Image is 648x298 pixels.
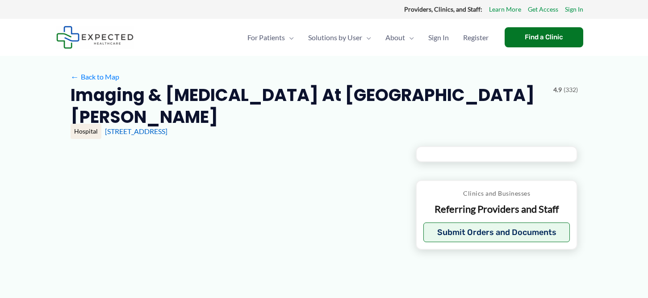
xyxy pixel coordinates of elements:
span: Menu Toggle [285,22,294,53]
div: Hospital [71,124,101,139]
a: Find a Clinic [505,27,583,47]
nav: Primary Site Navigation [240,22,496,53]
span: Sign In [428,22,449,53]
a: Get Access [528,4,558,15]
span: For Patients [247,22,285,53]
a: Solutions by UserMenu Toggle [301,22,378,53]
span: Menu Toggle [362,22,371,53]
a: ←Back to Map [71,70,119,84]
span: (332) [564,84,578,96]
span: 4.9 [553,84,562,96]
a: For PatientsMenu Toggle [240,22,301,53]
a: Register [456,22,496,53]
a: AboutMenu Toggle [378,22,421,53]
a: Learn More [489,4,521,15]
p: Referring Providers and Staff [423,203,570,216]
span: Register [463,22,489,53]
a: Sign In [421,22,456,53]
span: Menu Toggle [405,22,414,53]
img: Expected Healthcare Logo - side, dark font, small [56,26,134,49]
span: ← [71,72,79,81]
span: Solutions by User [308,22,362,53]
a: Sign In [565,4,583,15]
a: [STREET_ADDRESS] [105,127,167,135]
h2: Imaging & [MEDICAL_DATA] at [GEOGRAPHIC_DATA][PERSON_NAME] [71,84,546,128]
span: About [385,22,405,53]
button: Submit Orders and Documents [423,222,570,242]
p: Clinics and Businesses [423,188,570,199]
strong: Providers, Clinics, and Staff: [404,5,482,13]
